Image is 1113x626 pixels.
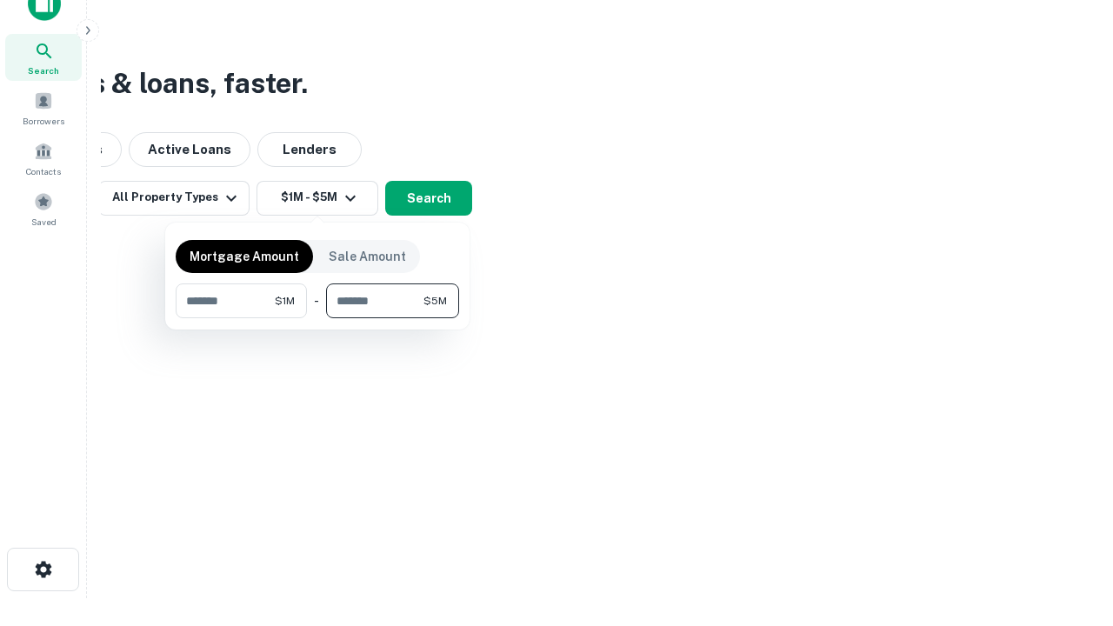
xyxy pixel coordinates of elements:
[314,283,319,318] div: -
[1026,487,1113,570] iframe: Chat Widget
[423,293,447,309] span: $5M
[275,293,295,309] span: $1M
[190,247,299,266] p: Mortgage Amount
[329,247,406,266] p: Sale Amount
